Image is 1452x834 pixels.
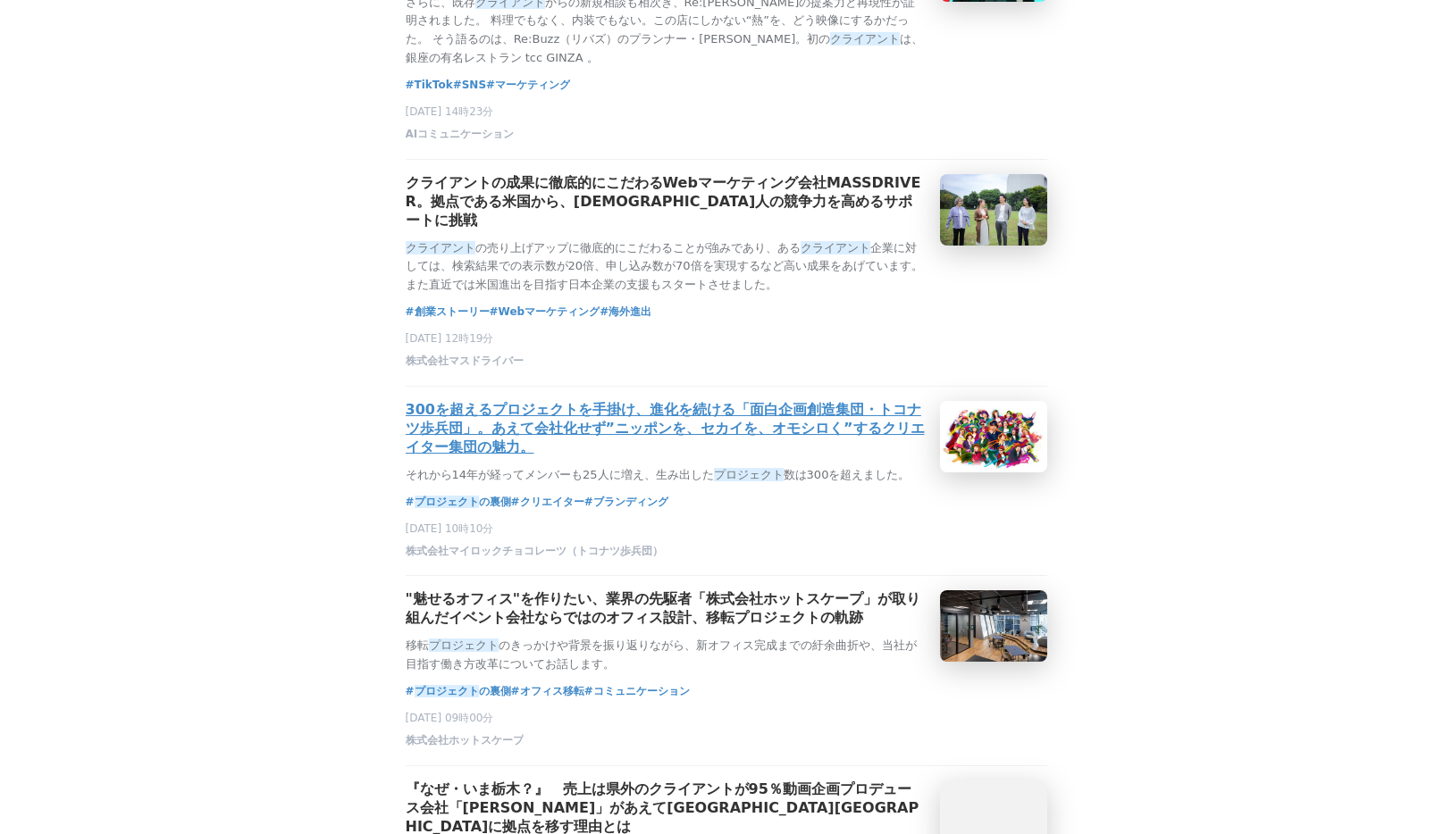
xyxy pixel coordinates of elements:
[406,76,453,94] a: #TikTok
[406,590,926,628] h3: "魅せるオフィス"を作りたい、業界の先駆者「株式会社ホットスケープ」が取り組んだイベント会社ならではのオフィス設計、移転プロジェクトの軌跡
[830,32,900,46] em: クライアント
[406,359,524,371] a: 株式会社マスドライバー
[406,239,926,295] p: の売り上げアップに徹底的にこだわることが強みであり、ある 企業に対しては、検索結果での表示数が20倍、申し込み数が70倍を実現するなど高い成果をあげています。また直近では米国進出を目指す日本企業...
[453,76,486,94] a: #SNS
[429,638,499,652] em: プロジェクト
[600,303,651,321] a: #海外進出
[406,733,524,748] span: 株式会社ホットスケープ
[406,331,1047,346] p: [DATE] 12時19分
[714,468,784,481] em: プロジェクト
[406,682,511,700] span: # の裏側
[406,738,524,751] a: 株式会社ホットスケープ
[406,590,1047,674] a: "魅せるオフィス"を作りたい、業界の先駆者「株式会社ホットスケープ」が取り組んだイベント会社ならではのオフィス設計、移転プロジェクトの軌跡移転プロジェクトのきっかけや背景を振り返りながら、新オフ...
[406,401,1047,485] a: 300を超えるプロジェクトを手掛け、進化を続ける「面白企画創造集団・トコナツ歩兵団」。あえて会社化せず”ニッポンを、セカイを、オモシロく”するクリエイター集団の魅力。それから14年が経ってメンバ...
[406,127,515,142] span: AIコミュニケーション
[584,493,668,511] a: #ブランディング
[490,303,600,321] a: #Webマーケティング
[406,544,663,559] span: 株式会社マイロックチョコレーツ（トコナツ歩兵団）
[406,711,1047,726] p: [DATE] 09時00分
[801,241,870,254] em: クライアント
[406,466,926,485] p: それから14年が経ってメンバーも25人に増え、生み出した 数は300を超えました。
[406,548,663,561] a: 株式会社マイロックチョコレーツ（トコナツ歩兵団）
[406,174,1047,295] a: クライアントの成果に徹底的にこだわるWebマーケティング会社MASSDRIVER。拠点である米国から、[DEMOGRAPHIC_DATA]人の競争力を高めるサポートに挑戦クライアントの売り上げア...
[406,174,926,230] h3: クライアントの成果に徹底的にこだわるWebマーケティング会社MASSDRIVER。拠点である米国から、[DEMOGRAPHIC_DATA]人の競争力を高めるサポートに挑戦
[415,685,479,697] em: プロジェクト
[511,682,584,700] a: #オフィス移転
[406,354,524,369] span: 株式会社マスドライバー
[511,493,584,511] a: #クリエイター
[406,521,1047,537] p: [DATE] 10時10分
[406,493,511,511] span: # の裏側
[406,303,490,321] a: #創業ストーリー
[406,493,511,511] a: #プロジェクトの裏側
[584,682,690,700] a: #コミュニケーション
[406,241,475,254] em: クライアント
[406,637,926,674] p: 移転 のきっかけや背景を振り返りながら、新オフィス完成までの紆余曲折や、当社が目指す働き方改革についてお話します。
[406,132,515,145] a: AIコミュニケーション
[406,401,926,457] h3: 300を超えるプロジェクトを手掛け、進化を続ける「面白企画創造集団・トコナツ歩兵団」。あえて会社化せず”ニッポンを、セカイを、オモシロく”するクリエイター集団の魅力。
[406,682,511,700] a: #プロジェクトの裏側
[415,496,479,508] em: プロジェクト
[486,76,570,94] a: #マーケティング
[406,104,1047,120] p: [DATE] 14時23分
